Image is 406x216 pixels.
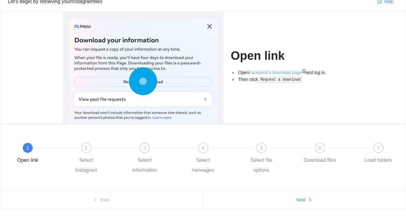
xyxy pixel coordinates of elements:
[185,155,221,175] div: Select messages
[10,143,68,165] div: 1Open link
[231,49,343,63] h1: Open link
[203,195,406,205] button: Nextright
[0,195,203,205] button: leftBack
[237,76,343,83] li: Then click
[68,155,104,175] div: Select Instagram
[85,145,88,151] span: 2
[302,69,306,73] sup: ↗
[302,143,361,165] div: 6Download files
[243,143,302,175] div: 5Select file options
[237,69,343,76] li: Open and log in.
[243,155,279,175] div: Select file options
[365,155,392,165] div: Load folders
[143,145,146,151] span: 3
[260,145,263,151] span: 5
[259,77,302,83] code: Request a download
[249,70,306,75] a: Facebook's download page↗
[296,196,305,203] span: Next
[360,143,396,165] div: 7Load folders
[377,145,380,151] span: 7
[26,145,29,151] span: 1
[17,155,38,165] div: Open link
[318,145,321,151] span: 6
[68,143,127,175] div: 2Select Instagram
[127,143,185,175] div: 3Select information
[127,155,163,175] div: Select information
[185,143,244,175] div: 4Select messages
[308,198,312,203] span: right
[202,145,204,151] span: 4
[303,155,336,165] div: Download files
